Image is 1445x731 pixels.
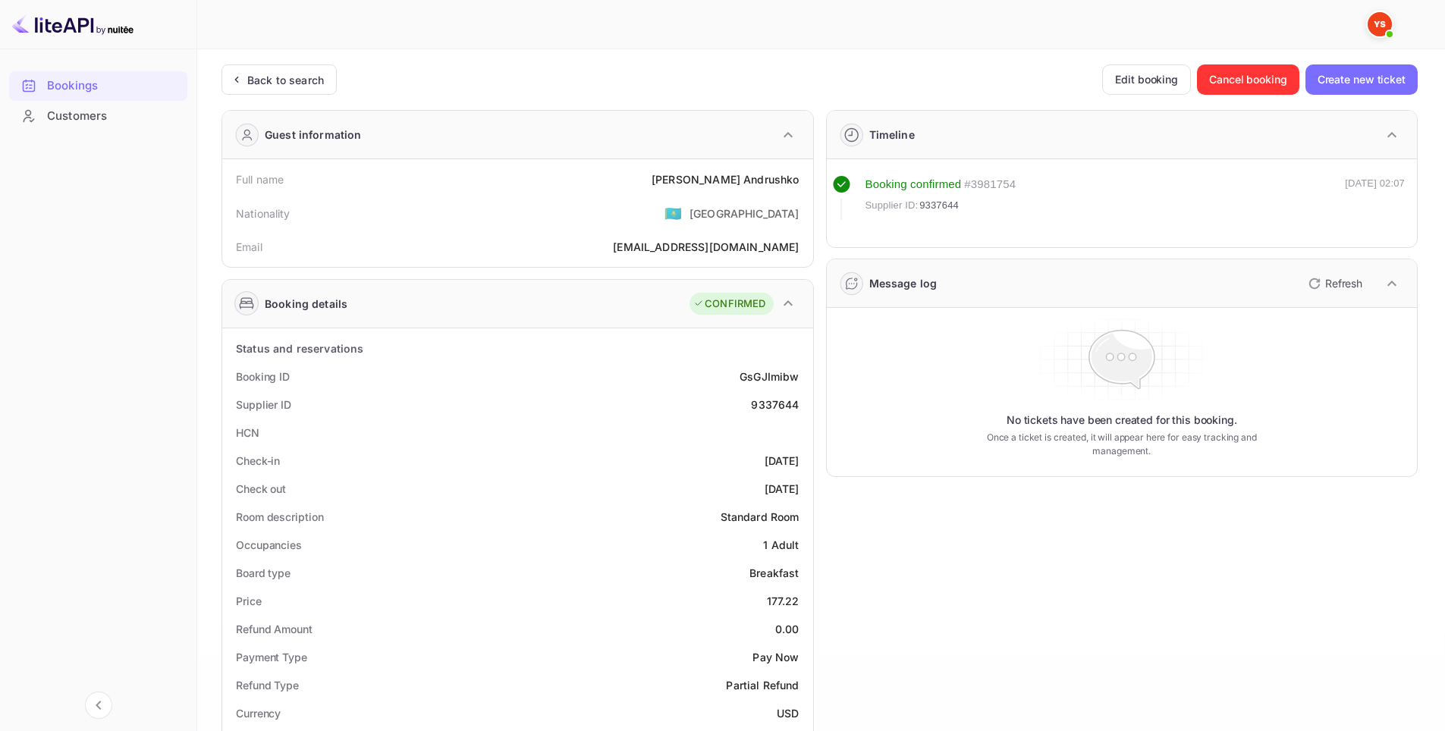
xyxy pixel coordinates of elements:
[752,649,799,665] div: Pay Now
[740,369,799,384] div: GsGJImibw
[1007,413,1237,428] p: No tickets have been created for this booking.
[1299,271,1368,296] button: Refresh
[236,171,284,187] div: Full name
[693,296,765,312] div: CONFIRMED
[236,239,262,255] div: Email
[47,108,180,125] div: Customers
[765,453,799,469] div: [DATE]
[47,77,180,95] div: Bookings
[865,198,919,213] span: Supplier ID:
[265,127,362,143] div: Guest information
[236,453,280,469] div: Check-in
[865,176,962,193] div: Booking confirmed
[236,397,291,413] div: Supplier ID
[726,677,799,693] div: Partial Refund
[613,239,799,255] div: [EMAIL_ADDRESS][DOMAIN_NAME]
[9,102,187,131] div: Customers
[236,705,281,721] div: Currency
[247,72,324,88] div: Back to search
[236,369,290,384] div: Booking ID
[236,593,262,609] div: Price
[9,102,187,130] a: Customers
[751,397,799,413] div: 9337644
[236,649,307,665] div: Payment Type
[664,199,682,227] span: United States
[964,176,1016,193] div: # 3981754
[763,537,799,553] div: 1 Adult
[236,205,291,221] div: Nationality
[236,340,363,356] div: Status and reservations
[1345,176,1405,220] div: [DATE] 02:07
[9,71,187,99] a: Bookings
[652,171,799,187] div: [PERSON_NAME] Andrushko
[12,12,134,36] img: LiteAPI logo
[85,692,112,719] button: Collapse navigation
[236,565,291,581] div: Board type
[236,509,323,525] div: Room description
[777,705,799,721] div: USD
[236,537,302,553] div: Occupancies
[775,621,799,637] div: 0.00
[1368,12,1392,36] img: Yandex Support
[1102,64,1191,95] button: Edit booking
[236,677,299,693] div: Refund Type
[767,593,799,609] div: 177.22
[236,621,313,637] div: Refund Amount
[721,509,799,525] div: Standard Room
[236,425,259,441] div: HCN
[265,296,347,312] div: Booking details
[869,275,938,291] div: Message log
[749,565,799,581] div: Breakfast
[919,198,959,213] span: 9337644
[1197,64,1299,95] button: Cancel booking
[765,481,799,497] div: [DATE]
[1305,64,1418,95] button: Create new ticket
[9,71,187,101] div: Bookings
[1325,275,1362,291] p: Refresh
[690,205,799,221] div: [GEOGRAPHIC_DATA]
[236,481,286,497] div: Check out
[963,431,1280,458] p: Once a ticket is created, it will appear here for easy tracking and management.
[869,127,915,143] div: Timeline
